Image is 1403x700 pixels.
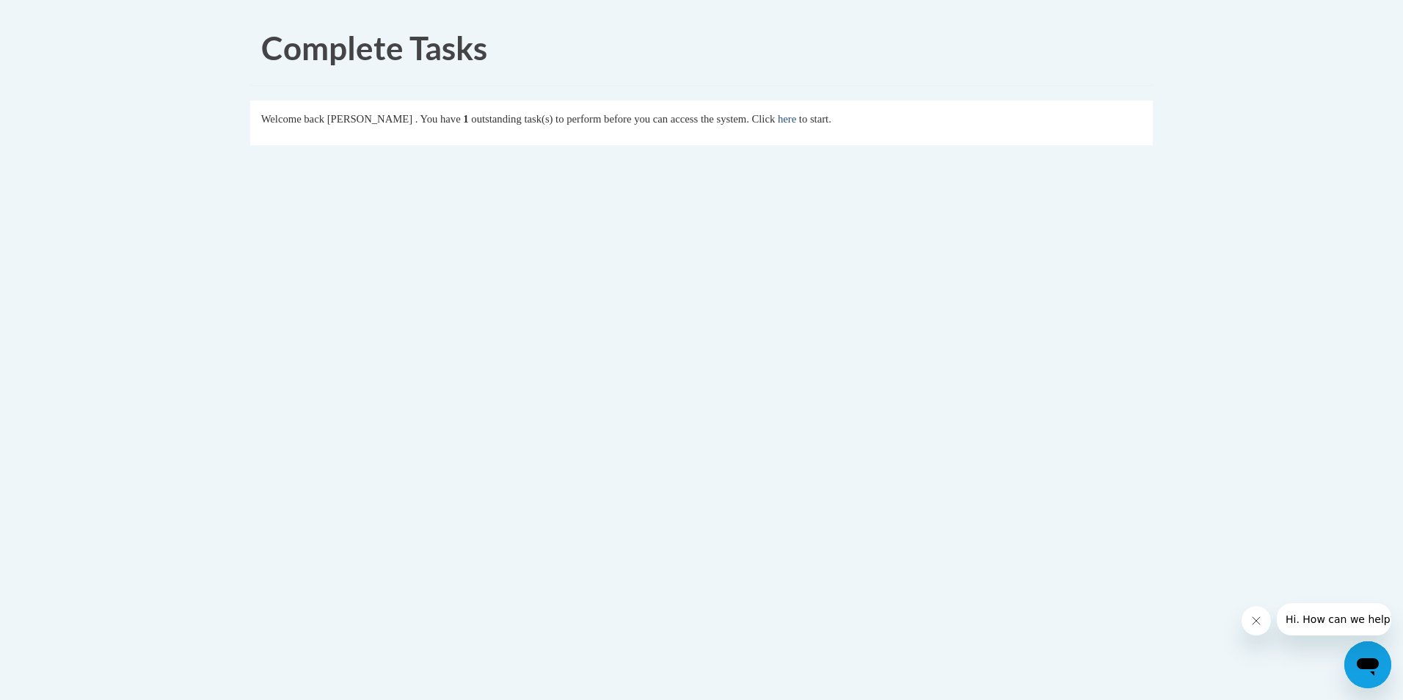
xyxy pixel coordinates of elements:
iframe: Close message [1242,606,1271,635]
a: here [778,113,796,125]
iframe: Message from company [1277,603,1391,635]
span: to start. [799,113,831,125]
span: Complete Tasks [261,29,487,67]
span: [PERSON_NAME] [327,113,412,125]
iframe: Button to launch messaging window [1344,641,1391,688]
span: outstanding task(s) to perform before you can access the system. Click [471,113,775,125]
span: . You have [415,113,461,125]
span: Welcome back [261,113,324,125]
span: Hi. How can we help? [9,10,119,22]
span: 1 [463,113,468,125]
